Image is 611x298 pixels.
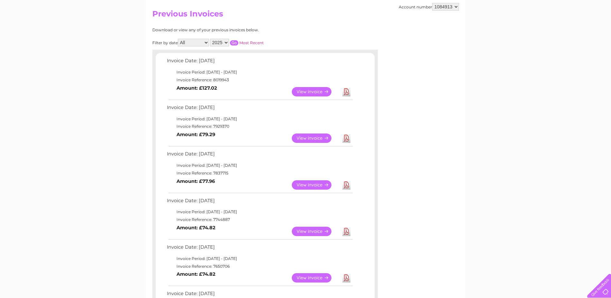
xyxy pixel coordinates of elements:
img: logo.png [21,17,54,36]
td: Invoice Period: [DATE] - [DATE] [165,162,354,169]
a: Contact [568,27,584,32]
a: Telecoms [532,27,551,32]
td: Invoice Date: [DATE] [165,150,354,162]
td: Invoice Period: [DATE] - [DATE] [165,68,354,76]
a: 0333 014 3131 [490,3,534,11]
a: Download [342,180,350,190]
a: View [292,227,339,236]
div: Account number [399,3,459,11]
a: Water [498,27,510,32]
b: Amount: £74.82 [177,225,215,231]
td: Invoice Reference: 7929370 [165,123,354,130]
a: Blog [555,27,564,32]
div: Clear Business is a trading name of Verastar Limited (registered in [GEOGRAPHIC_DATA] No. 3667643... [154,4,458,31]
h2: Previous Invoices [152,9,459,22]
a: Download [342,134,350,143]
td: Invoice Reference: 7650706 [165,263,354,270]
td: Invoice Date: [DATE] [165,103,354,115]
td: Invoice Date: [DATE] [165,196,354,208]
td: Invoice Reference: 8019943 [165,76,354,84]
td: Invoice Period: [DATE] - [DATE] [165,255,354,263]
a: Download [342,227,350,236]
b: Amount: £127.02 [177,85,217,91]
a: View [292,134,339,143]
a: Download [342,87,350,96]
b: Amount: £79.29 [177,132,215,137]
a: View [292,87,339,96]
td: Invoice Date: [DATE] [165,243,354,255]
td: Invoice Period: [DATE] - [DATE] [165,115,354,123]
b: Amount: £77.96 [177,178,215,184]
td: Invoice Period: [DATE] - [DATE] [165,208,354,216]
a: View [292,180,339,190]
b: Amount: £74.82 [177,271,215,277]
a: Most Recent [239,40,264,45]
td: Invoice Date: [DATE] [165,56,354,68]
div: Download or view any of your previous invoices below. [152,28,321,32]
a: View [292,273,339,283]
a: Energy [514,27,528,32]
a: Log out [590,27,605,32]
div: Filter by date [152,39,321,46]
td: Invoice Reference: 7837715 [165,169,354,177]
a: Download [342,273,350,283]
td: Invoice Reference: 7744887 [165,216,354,223]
